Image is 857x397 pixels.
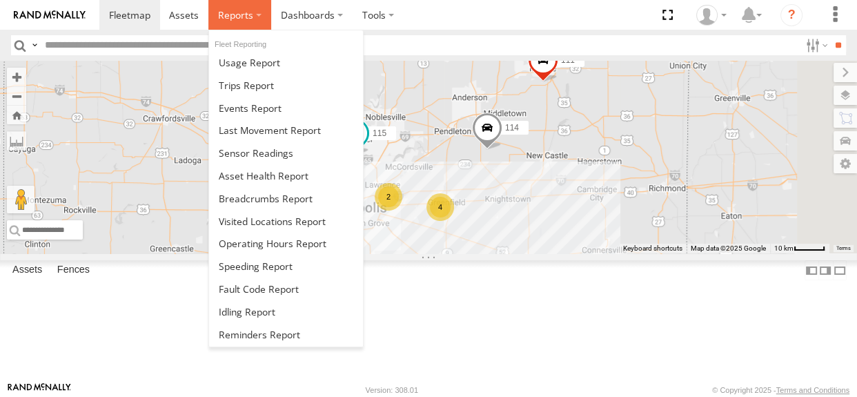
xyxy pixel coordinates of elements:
[29,35,40,55] label: Search Query
[7,68,26,86] button: Zoom in
[561,55,575,65] span: 111
[780,4,802,26] i: ?
[505,123,519,133] span: 114
[209,187,363,210] a: Breadcrumbs Report
[805,260,818,280] label: Dock Summary Table to the Left
[209,119,363,142] a: Last Movement Report
[818,260,832,280] label: Dock Summary Table to the Right
[209,278,363,300] a: Fault Code Report
[373,128,386,138] span: 115
[691,244,766,252] span: Map data ©2025 Google
[375,183,402,211] div: 2
[836,246,851,251] a: Terms (opens in new tab)
[623,244,682,253] button: Keyboard shortcuts
[833,260,847,280] label: Hide Summary Table
[50,261,97,280] label: Fences
[8,383,71,397] a: Visit our Website
[209,255,363,278] a: Fleet Speed Report
[209,210,363,233] a: Visited Locations Report
[209,97,363,119] a: Full Events Report
[366,386,418,394] div: Version: 308.01
[209,51,363,74] a: Usage Report
[6,261,49,280] label: Assets
[7,186,35,213] button: Drag Pegman onto the map to open Street View
[691,5,731,26] div: Brandon Hickerson
[426,193,454,221] div: 4
[209,232,363,255] a: Asset Operating Hours Report
[14,10,86,20] img: rand-logo.svg
[834,154,857,173] label: Map Settings
[776,386,849,394] a: Terms and Conditions
[209,142,363,164] a: Sensor Readings
[209,346,363,369] a: Service Reminder Notifications Report
[7,131,26,151] label: Measure
[209,164,363,187] a: Asset Health Report
[7,106,26,124] button: Zoom Home
[209,300,363,323] a: Idling Report
[209,323,363,346] a: Reminders Report
[209,74,363,97] a: Trips Report
[712,386,849,394] div: © Copyright 2025 -
[800,35,830,55] label: Search Filter Options
[7,86,26,106] button: Zoom out
[774,244,794,252] span: 10 km
[770,244,829,253] button: Map Scale: 10 km per 42 pixels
